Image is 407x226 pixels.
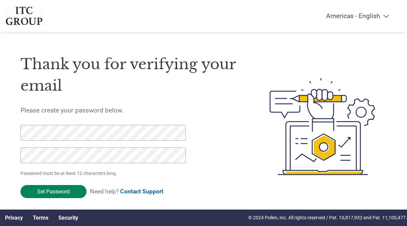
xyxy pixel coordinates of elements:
h5: Please create your password below. [20,106,240,114]
img: ITC Group [5,7,43,25]
p: © 2024 Pollen, Inc. All rights reserved / Pat. 10,817,932 and Pat. 11,100,477. [248,214,407,221]
p: Password must be at least 12 characters long [20,170,188,177]
a: Contact Support [120,188,163,195]
img: create-password [258,44,387,210]
a: Privacy [5,215,23,221]
h1: Thank you for verifying your email [20,53,240,97]
a: Terms [33,215,48,221]
a: Security [58,215,78,221]
input: Set Password [20,185,87,198]
span: Need help? [90,188,163,195]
